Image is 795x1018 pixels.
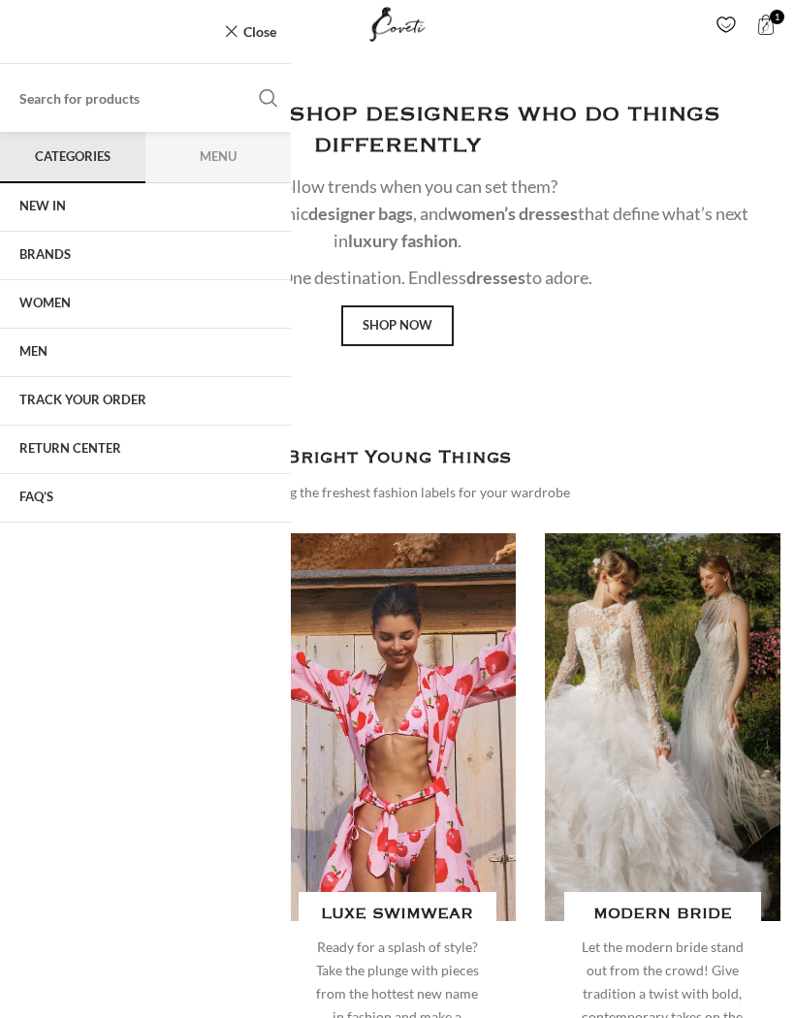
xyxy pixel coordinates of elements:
[341,305,454,346] a: Shop Now
[310,904,484,926] h4: LUXE SWIMWEAR
[366,15,430,31] a: Site logo
[19,393,146,408] span: Track your order
[19,247,71,263] span: BRANDS
[15,173,780,254] p: Why follow trends when you can set them? Explore bold , iconic , and that define what’s next in .
[15,100,780,163] h2: LEAD THE STYLE SHOP DESIGNERS WHO DO THINGS DIFFERENTLY
[285,443,511,473] h3: Bright Young Things
[19,296,71,311] span: WOMEN
[279,533,515,921] a: Banner link
[348,230,458,251] strong: luxury fashion
[19,199,66,214] span: NEW IN
[706,5,746,44] div: My Wishlist
[15,264,780,291] p: One click. One destination. Endless to adore.
[466,267,525,288] strong: dresses
[226,482,570,503] div: Introducing the freshest fashion labels for your wardrobe
[576,904,749,926] h4: MODERN BRIDE
[308,203,413,224] strong: designer bags
[448,203,578,224] strong: women’s dresses
[253,56,542,73] a: Fancy designing your own shoe? | Discover Now
[545,533,780,921] a: Banner link
[19,441,121,457] span: Return Center
[19,490,53,505] span: FAQ’s
[746,5,785,44] a: 1
[19,344,48,360] span: MEN
[770,10,784,24] span: 1
[145,132,291,182] a: Menu
[224,19,276,44] a: Close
